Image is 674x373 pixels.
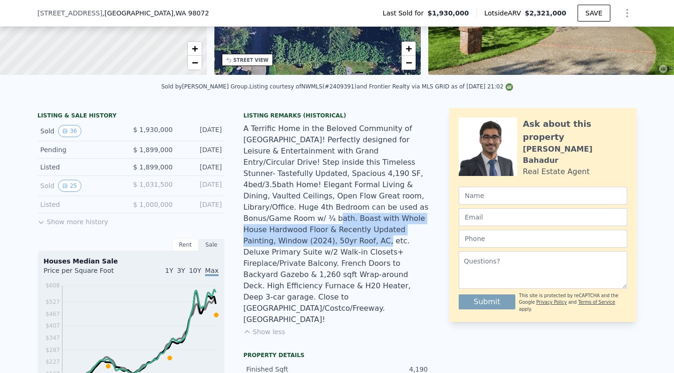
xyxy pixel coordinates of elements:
button: Show Options [618,4,637,22]
button: View historical data [58,180,81,192]
a: Privacy Policy [536,300,567,305]
div: [DATE] [180,200,222,209]
div: Real Estate Agent [523,166,590,177]
span: + [191,43,198,54]
div: Price per Square Foot [44,266,131,281]
tspan: $608 [45,282,60,289]
span: − [406,57,412,68]
span: Lotside ARV [484,8,525,18]
button: Submit [459,294,515,309]
span: 3Y [177,267,185,274]
button: View historical data [58,125,81,137]
button: Show more history [37,213,108,227]
span: $ 1,899,000 [133,146,173,154]
div: Sold [40,125,124,137]
div: Ask about this property [523,117,627,144]
span: $2,321,000 [525,9,566,17]
tspan: $467 [45,311,60,317]
div: [DATE] [180,145,222,154]
tspan: $227 [45,358,60,365]
tspan: $347 [45,335,60,341]
div: This site is protected by reCAPTCHA and the Google and apply. [519,293,627,313]
span: Max [205,267,219,276]
div: Sold [40,180,124,192]
span: $ 1,930,000 [133,126,173,133]
tspan: $527 [45,299,60,305]
span: − [191,57,198,68]
a: Terms of Service [578,300,615,305]
input: Email [459,208,627,226]
img: NWMLS Logo [505,83,513,91]
input: Phone [459,230,627,248]
div: [DATE] [180,162,222,172]
span: 10Y [189,267,201,274]
div: Listing Remarks (Historical) [243,112,431,119]
a: Zoom in [402,42,416,56]
button: Show less [243,327,285,336]
a: Zoom out [402,56,416,70]
div: Sale [198,239,225,251]
div: Sold by [PERSON_NAME] Group . [161,83,249,90]
tspan: $287 [45,347,60,353]
button: SAVE [578,5,610,22]
span: $ 1,031,500 [133,181,173,188]
div: [DATE] [180,125,222,137]
span: Last Sold for [383,8,428,18]
span: $ 1,000,000 [133,201,173,208]
div: LISTING & SALE HISTORY [37,112,225,121]
a: Zoom out [188,56,202,70]
tspan: $407 [45,322,60,329]
span: $1,930,000 [427,8,469,18]
div: [DATE] [180,180,222,192]
div: STREET VIEW [234,57,269,64]
a: Zoom in [188,42,202,56]
span: , [GEOGRAPHIC_DATA] [103,8,209,18]
div: Listing courtesy of NWMLS (#2409391) and Frontier Realty via MLS GRID as of [DATE] 21:02 [249,83,513,90]
div: Rent [172,239,198,251]
div: A Terrific Home in the Beloved Community of [GEOGRAPHIC_DATA]! Perfectly designed for Leisure & E... [243,123,431,325]
div: Listed [40,162,124,172]
span: + [406,43,412,54]
div: Pending [40,145,124,154]
span: [STREET_ADDRESS] [37,8,103,18]
span: , WA 98072 [173,9,209,17]
div: Listed [40,200,124,209]
div: [PERSON_NAME] Bahadur [523,144,627,166]
div: Houses Median Sale [44,256,219,266]
div: Property details [243,351,431,359]
span: $ 1,899,000 [133,163,173,171]
span: 1Y [165,267,173,274]
input: Name [459,187,627,205]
